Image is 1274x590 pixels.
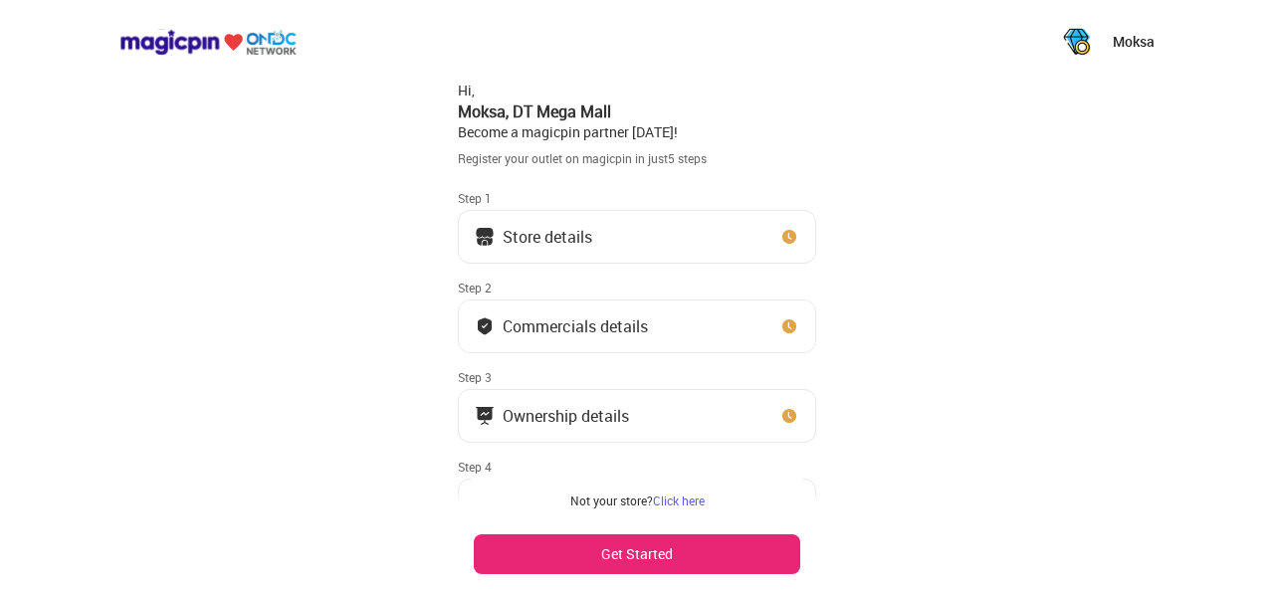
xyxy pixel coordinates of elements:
p: Moksa [1113,32,1155,52]
img: bank_details_tick.fdc3558c.svg [475,316,495,336]
img: ondc-logo-new-small.8a59708e.svg [119,29,297,56]
div: Step 1 [458,190,816,206]
span: Not your store? [570,492,653,508]
div: Step 3 [458,369,816,385]
div: Moksa , DT Mega Mall [458,100,816,122]
img: clock_icon_new.67dbf243.svg [779,406,799,426]
img: vKkEIZ3k4NaZVKhQRKWJtrcuiS8WRtBegDULajBqIwqKVkpfDuGQD7fhr2yqSkfGK5R8dI81JCNXuGHjCi5JQnNMv4k [1057,22,1097,62]
button: Store details [458,210,816,264]
img: storeIcon.9b1f7264.svg [475,227,495,247]
img: clock_icon_new.67dbf243.svg [779,227,799,247]
div: Commercials details [503,321,648,331]
img: clock_icon_new.67dbf243.svg [779,316,799,336]
img: commercials_icon.983f7837.svg [475,406,495,426]
a: Click here [653,492,705,508]
div: Register your outlet on magicpin in just 5 steps [458,150,816,167]
button: Ownership details [458,389,816,443]
div: Hi, Become a magicpin partner [DATE]! [458,81,816,142]
div: Step 4 [458,459,816,475]
div: Store details [503,232,592,242]
div: Step 2 [458,280,816,295]
button: Get Started [474,534,800,574]
div: Ownership details [503,411,629,421]
button: Commercials details [458,299,816,353]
